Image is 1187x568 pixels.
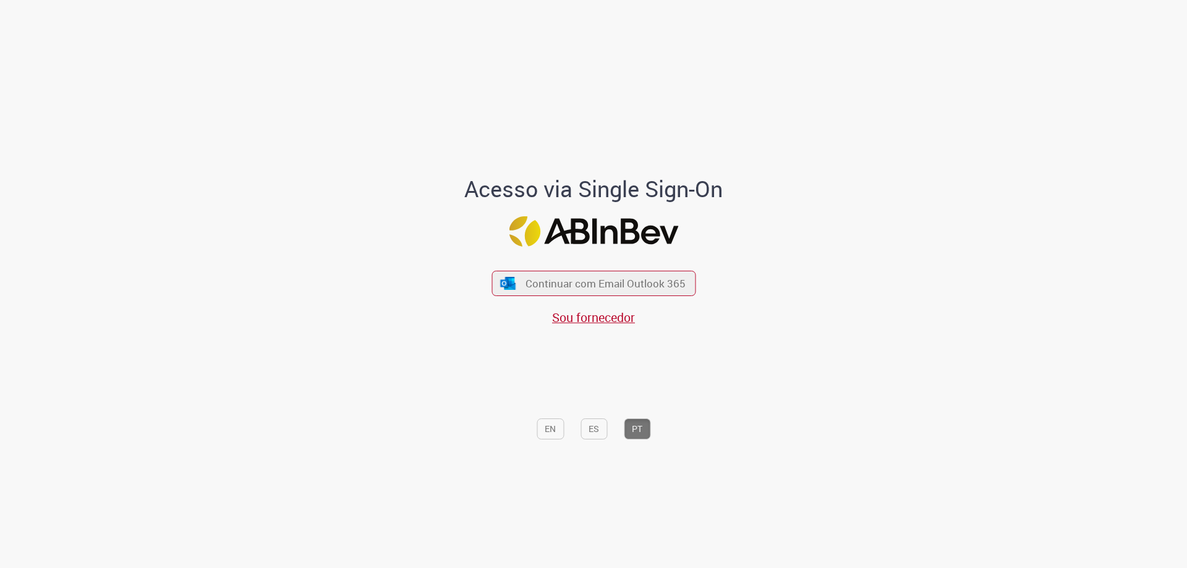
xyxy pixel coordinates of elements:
img: Logo ABInBev [509,216,678,247]
button: ES [581,418,607,439]
h1: Acesso via Single Sign-On [422,177,765,201]
button: ícone Azure/Microsoft 360 Continuar com Email Outlook 365 [491,271,696,296]
a: Sou fornecedor [552,309,635,326]
img: ícone Azure/Microsoft 360 [500,277,517,290]
span: Continuar com Email Outlook 365 [525,276,686,290]
button: PT [624,418,650,439]
button: EN [537,418,564,439]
